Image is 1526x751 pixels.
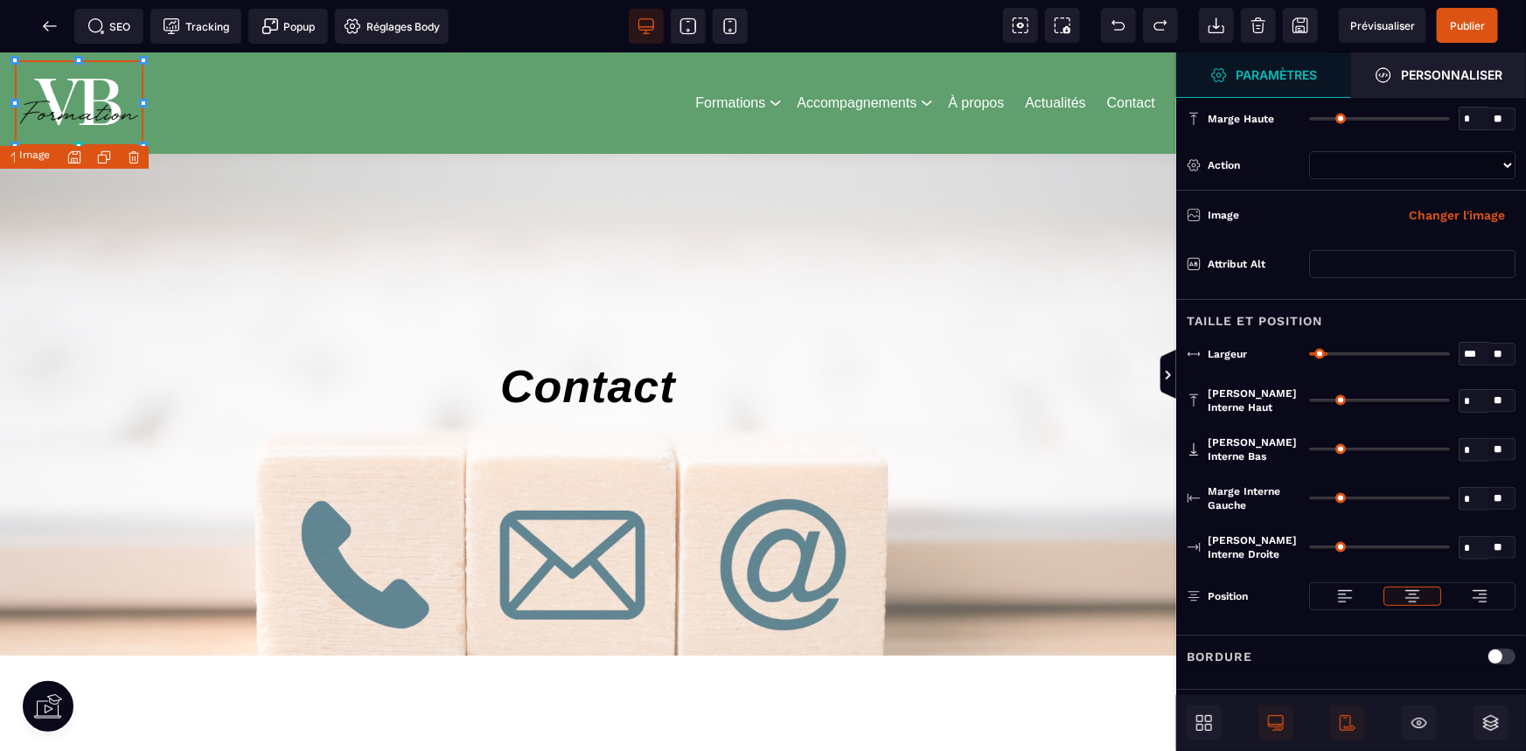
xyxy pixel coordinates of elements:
span: Code de suivi [150,9,241,44]
a: Actualités [1025,39,1085,62]
span: Voir mobile [713,9,748,44]
span: Ouvrir les calques [1474,706,1509,741]
span: Importer [1199,8,1234,43]
p: Bordure [1187,646,1252,667]
span: Enregistrer le contenu [1437,8,1498,43]
span: Réglages Body [344,17,440,35]
span: Afficher les vues [1176,350,1194,402]
img: loading [1471,588,1488,605]
span: Contact [500,309,676,359]
span: Publier [1450,19,1485,32]
span: Ouvrir le gestionnaire de styles [1176,52,1351,98]
span: Créer une alerte modale [248,9,328,44]
span: Rétablir [1143,8,1178,43]
span: Retour [32,9,67,44]
span: Afficher le mobile [1330,706,1365,741]
span: [PERSON_NAME] interne haut [1208,386,1300,414]
div: Action [1208,156,1300,174]
div: Image [1208,206,1362,224]
span: Nettoyage [1241,8,1276,43]
span: Voir les composants [1003,8,1038,43]
span: Prévisualiser [1350,19,1415,32]
button: Changer l'image [1398,201,1516,229]
span: [PERSON_NAME] interne droite [1208,533,1300,561]
a: Formations [695,39,765,62]
span: Tracking [163,17,229,35]
p: Position [1187,588,1248,605]
span: Ouvrir le gestionnaire de styles [1351,52,1526,98]
span: Voir tablette [671,9,706,44]
a: À propos [948,39,1004,62]
span: Marge haute [1208,112,1274,126]
a: Accompagnements [797,39,916,62]
img: loading [1404,588,1421,605]
strong: Personnaliser [1401,68,1502,81]
span: SEO [87,17,131,35]
span: Aperçu [1339,8,1426,43]
span: Défaire [1101,8,1136,43]
span: Afficher le desktop [1258,706,1293,741]
span: [PERSON_NAME] interne bas [1208,435,1300,463]
span: Métadata SEO [74,9,143,44]
img: loading [1336,588,1354,605]
img: 86a4aa658127570b91344bfc39bbf4eb_Blanc_sur_fond_vert.png [15,8,143,94]
span: Largeur [1208,347,1247,361]
span: Enregistrer [1283,8,1318,43]
span: Ouvrir les blocs [1187,706,1222,741]
div: Attribut alt [1208,255,1300,273]
span: Capture d'écran [1045,8,1080,43]
strong: Paramètres [1237,68,1318,81]
span: Marge interne gauche [1208,484,1300,512]
span: Voir bureau [629,9,664,44]
a: Contact [1107,39,1155,62]
span: Popup [261,17,316,35]
span: Favicon [335,9,449,44]
div: Taille et position [1176,299,1526,331]
span: Masquer le bloc [1402,706,1437,741]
